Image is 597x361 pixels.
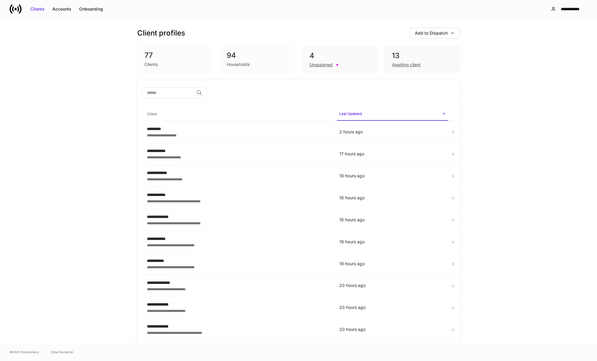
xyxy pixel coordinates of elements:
[392,51,452,61] div: 13
[415,30,448,36] div: Add to Dispatch
[227,51,288,60] div: 94
[145,61,158,67] div: Clients
[384,46,460,73] div: 13Awaiting client
[339,217,446,223] p: 18 hours ago
[339,151,446,157] p: 17 hours ago
[75,4,107,14] button: Onboarding
[339,304,446,310] p: 20 hours ago
[137,28,185,38] h3: Client profiles
[309,62,333,68] div: Unassigned
[339,239,446,245] p: 19 hours ago
[145,51,205,60] div: 77
[48,4,75,14] button: Accounts
[339,111,362,117] h6: Last Updated
[392,62,421,68] div: Awaiting client
[26,4,48,14] button: Clients
[79,6,103,12] div: Onboarding
[339,282,446,288] p: 20 hours ago
[10,350,39,354] span: © 2025 OneAdvisory
[339,173,446,179] p: 18 hours ago
[339,326,446,332] p: 20 hours ago
[309,51,370,61] div: 4
[145,108,332,120] span: Client
[339,195,446,201] p: 18 hours ago
[410,28,460,39] button: Add to Dispatch
[30,6,45,12] div: Clients
[147,111,157,117] h6: Client
[339,261,446,267] p: 19 hours ago
[51,350,73,354] a: Data Disclaimer
[52,6,71,12] div: Accounts
[302,46,377,73] div: 4Unassigned
[227,61,250,67] div: Households
[337,108,448,121] span: Last Updated
[339,129,446,135] p: 2 hours ago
